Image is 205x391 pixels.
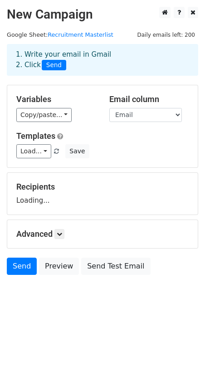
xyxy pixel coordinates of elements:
[7,258,37,275] a: Send
[39,258,79,275] a: Preview
[48,31,113,38] a: Recruitment Masterlist
[7,7,198,22] h2: New Campaign
[134,30,198,40] span: Daily emails left: 200
[16,182,189,205] div: Loading...
[9,49,196,70] div: 1. Write your email in Gmail 2. Click
[16,144,51,158] a: Load...
[65,144,89,158] button: Save
[16,229,189,239] h5: Advanced
[109,94,189,104] h5: Email column
[16,131,55,141] a: Templates
[42,60,66,71] span: Send
[81,258,150,275] a: Send Test Email
[16,108,72,122] a: Copy/paste...
[16,182,189,192] h5: Recipients
[7,31,113,38] small: Google Sheet:
[134,31,198,38] a: Daily emails left: 200
[16,94,96,104] h5: Variables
